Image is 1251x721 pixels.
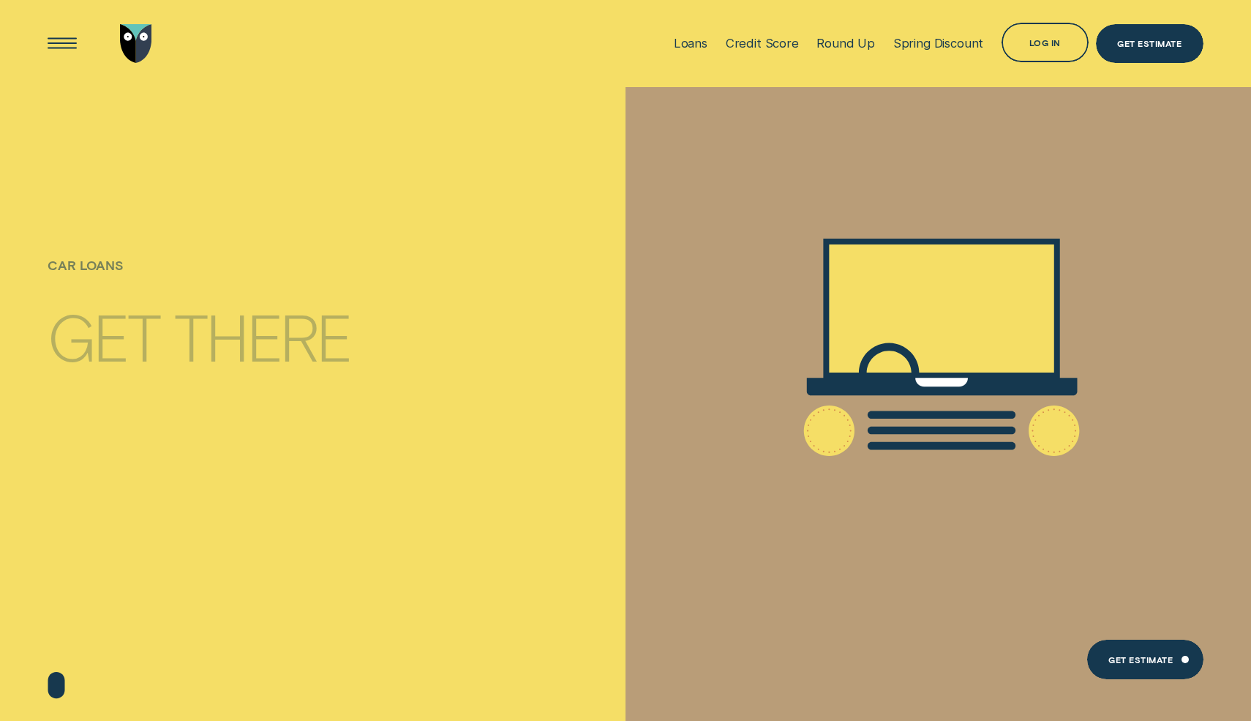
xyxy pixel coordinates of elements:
[674,36,707,51] div: Loans
[48,306,159,367] div: Get
[1096,24,1203,63] a: Get Estimate
[726,36,799,51] div: Credit Score
[893,36,983,51] div: Spring Discount
[1087,640,1203,679] a: Get Estimate
[816,36,875,51] div: Round Up
[42,24,81,63] button: Open Menu
[48,258,424,298] h1: Car loans
[48,285,424,407] h4: Get there faster
[174,306,350,367] div: there
[1002,23,1089,61] button: Log in
[120,24,153,63] img: Wisr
